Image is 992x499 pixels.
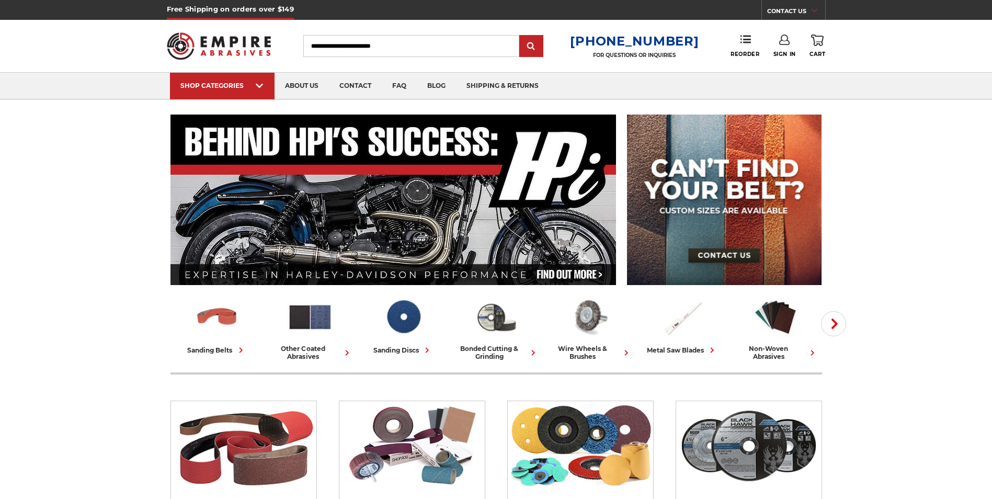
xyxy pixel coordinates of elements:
a: Reorder [731,35,759,57]
a: sanding discs [361,294,446,356]
input: Submit [521,36,542,57]
div: bonded cutting & grinding [454,345,539,360]
img: Wire Wheels & Brushes [566,294,612,339]
a: other coated abrasives [268,294,352,360]
a: Cart [809,35,825,58]
div: sanding belts [188,345,246,356]
div: metal saw blades [647,345,717,356]
a: sanding belts [175,294,259,356]
div: SHOP CATEGORIES [180,82,264,89]
img: Empire Abrasives [167,26,271,66]
img: Bonded Cutting & Grinding [473,294,519,339]
a: about us [275,73,329,99]
img: Other Coated Abrasives [339,401,485,490]
a: CONTACT US [767,5,825,20]
span: Reorder [731,51,759,58]
span: Cart [809,51,825,58]
div: other coated abrasives [268,345,352,360]
img: Bonded Cutting & Grinding [676,401,822,490]
img: Sanding Belts [171,401,316,490]
div: sanding discs [373,345,432,356]
a: faq [382,73,417,99]
a: wire wheels & brushes [547,294,632,360]
p: FOR QUESTIONS OR INQUIRIES [570,52,699,59]
img: Sanding Belts [194,294,240,339]
img: Metal Saw Blades [659,294,705,339]
a: metal saw blades [640,294,725,356]
img: Other Coated Abrasives [287,294,333,339]
a: non-woven abrasives [733,294,818,360]
img: Sanding Discs [508,401,653,490]
div: wire wheels & brushes [547,345,632,360]
img: promo banner for custom belts. [627,115,822,285]
img: Sanding Discs [380,294,426,339]
a: blog [417,73,456,99]
a: bonded cutting & grinding [454,294,539,360]
a: contact [329,73,382,99]
img: Non-woven Abrasives [752,294,799,339]
img: Banner for an interview featuring Horsepower Inc who makes Harley performance upgrades featured o... [170,115,617,285]
a: [PHONE_NUMBER] [570,33,699,49]
a: shipping & returns [456,73,549,99]
div: non-woven abrasives [733,345,818,360]
button: Next [821,311,846,336]
span: Sign In [773,51,796,58]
